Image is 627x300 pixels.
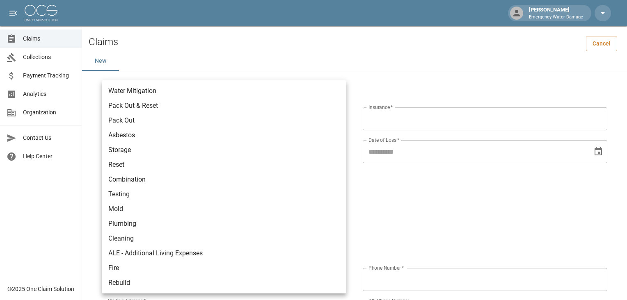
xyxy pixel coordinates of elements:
[102,275,346,290] li: Rebuild
[102,84,346,98] li: Water Mitigation
[102,113,346,128] li: Pack Out
[102,261,346,275] li: Fire
[102,231,346,246] li: Cleaning
[102,157,346,172] li: Reset
[102,216,346,231] li: Plumbing
[102,246,346,261] li: ALE - Additional Living Expenses
[102,202,346,216] li: Mold
[102,172,346,187] li: Combination
[102,128,346,143] li: Asbestos
[102,143,346,157] li: Storage
[102,187,346,202] li: Testing
[102,98,346,113] li: Pack Out & Reset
